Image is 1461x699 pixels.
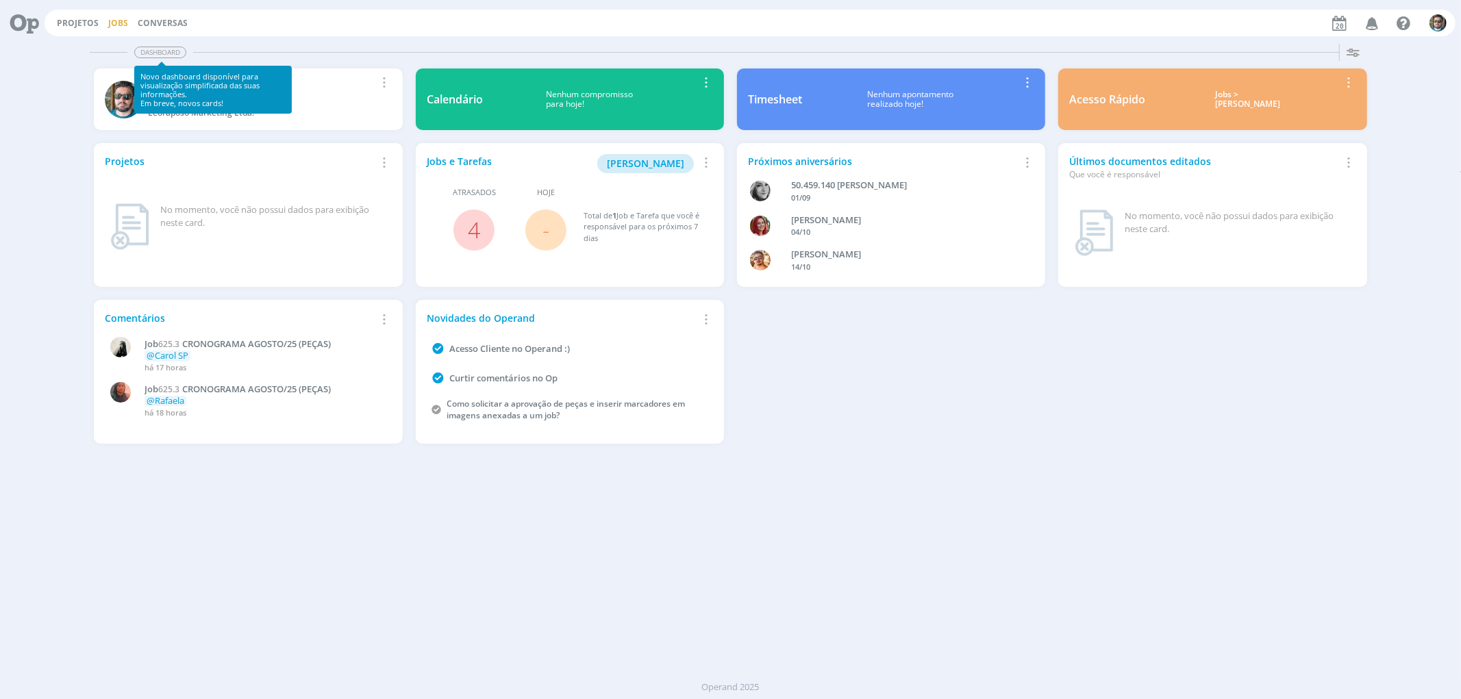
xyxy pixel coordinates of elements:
div: Nenhum apontamento realizado hoje! [802,90,1019,110]
button: Conversas [134,18,192,29]
span: 01/09 [792,192,811,203]
span: Dashboard [134,47,186,58]
img: J [750,181,771,201]
a: Curtir comentários no Op [449,372,558,384]
div: Próximos aniversários [748,154,1019,168]
img: dashboard_not_found.png [1075,209,1114,256]
span: 14/10 [792,262,811,272]
div: GIOVANA DE OLIVEIRA PERSINOTI [792,214,1013,227]
div: No momento, você não possui dados para exibição neste card. [160,203,386,230]
div: Novidades do Operand [427,311,697,325]
span: - [542,215,549,244]
div: Últimos documentos editados [1069,154,1340,181]
div: Total de Job e Tarefa que você é responsável para os próximos 7 dias [584,210,699,244]
span: [PERSON_NAME] [607,157,684,170]
img: C [110,382,131,403]
img: R [105,81,142,118]
span: há 18 horas [145,407,186,418]
a: TimesheetNenhum apontamentorealizado hoje! [737,68,1045,130]
a: Como solicitar a aprovação de peças e inserir marcadores em imagens anexadas a um job? [447,398,685,421]
a: Projetos [57,17,99,29]
button: [PERSON_NAME] [597,154,694,173]
span: CRONOGRAMA AGOSTO/25 (PEÇAS) [182,383,331,395]
img: V [750,250,771,270]
div: Jobs > [PERSON_NAME] [1156,90,1340,110]
span: @Carol SP [147,349,188,361]
a: R[PERSON_NAME]Designer Gráfico SeniorLeoraposo Marketing Ltda. [94,68,402,130]
span: Atrasados [453,187,496,199]
div: VICTOR MIRON COUTO [792,248,1013,262]
a: Job625.3CRONOGRAMA AGOSTO/25 (PEÇAS) [145,339,384,350]
a: 4 [468,215,480,244]
div: Acesso Rápido [1069,91,1145,107]
span: Hoje [537,187,555,199]
button: R [1429,11,1447,35]
div: Projetos [105,154,375,168]
img: R [110,337,131,357]
button: Jobs [104,18,132,29]
a: [PERSON_NAME] [597,156,694,169]
div: Nenhum compromisso para hoje! [483,90,697,110]
a: Conversas [138,17,188,29]
img: R [1429,14,1447,31]
span: 625.3 [158,338,179,350]
span: @Rafaela [147,394,184,407]
a: Jobs [108,17,128,29]
a: Acesso Cliente no Operand :) [449,342,570,355]
span: CRONOGRAMA AGOSTO/25 (PEÇAS) [182,338,331,350]
span: 1 [612,210,616,220]
div: Calendário [427,91,483,107]
a: Job625.3CRONOGRAMA AGOSTO/25 (PEÇAS) [145,384,384,395]
span: 04/10 [792,227,811,237]
div: Jobs e Tarefas [427,154,697,173]
span: 625.3 [158,383,179,395]
img: dashboard_not_found.png [110,203,149,250]
div: Novo dashboard disponível para visualização simplificada das suas informações. Em breve, novos ca... [140,72,286,108]
img: G [750,216,771,236]
div: Que você é responsável [1069,168,1340,181]
div: 50.459.140 JANAÍNA LUNA FERRO [792,179,1013,192]
div: Comentários [105,311,375,325]
div: Timesheet [748,91,802,107]
button: Projetos [53,18,103,29]
div: No momento, você não possui dados para exibição neste card. [1125,209,1350,236]
span: há 17 horas [145,362,186,372]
